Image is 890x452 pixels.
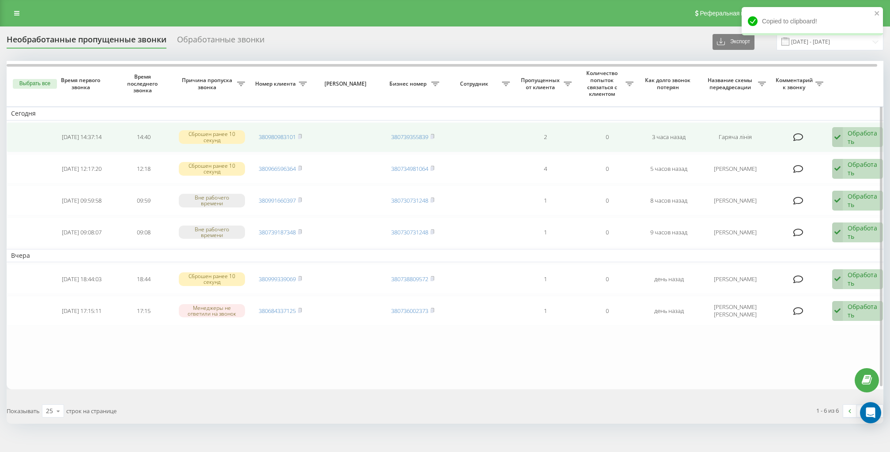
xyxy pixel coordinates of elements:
td: [DATE] 09:59:58 [51,185,113,215]
span: Как долго звонок потерян [645,77,693,90]
td: 0 [576,264,638,294]
span: Время первого звонка [58,77,106,90]
td: 09:08 [113,217,174,247]
span: Количество попыток связаться с клиентом [581,70,626,97]
td: Сегодня [7,107,890,120]
div: Обработать [848,271,878,287]
td: 9 часов назад [638,217,700,247]
span: Название схемы переадресации [704,77,758,90]
span: Реферальная программа [700,10,772,17]
span: Бизнес номер [386,80,431,87]
span: Показывать [7,407,40,415]
div: Обработать [848,302,878,319]
td: 1 [514,185,576,215]
td: 1 [514,296,576,326]
span: строк на странице [66,407,117,415]
td: 18:44 [113,264,174,294]
span: Комментарий к звонку [775,77,815,90]
div: Сброшен ранее 10 секунд [179,162,245,175]
span: Время последнего звонка [120,73,167,94]
td: [PERSON_NAME] [700,217,770,247]
a: 380966596364 [259,165,296,173]
div: Обработать [848,160,878,177]
div: Вне рабочего времени [179,226,245,239]
td: день назад [638,264,700,294]
div: 1 - 6 из 6 [816,406,839,415]
a: 380684337125 [259,307,296,315]
td: 0 [576,122,638,152]
div: Сброшен ранее 10 секунд [179,272,245,286]
td: 0 [576,217,638,247]
td: 8 часов назад [638,185,700,215]
a: 380739187348 [259,228,296,236]
span: Причина пропуска звонка [179,77,237,90]
td: [DATE] 14:37:14 [51,122,113,152]
div: Обработать [848,224,878,241]
div: Сброшен ранее 10 секунд [179,130,245,143]
td: 1 [514,217,576,247]
td: Вчера [7,249,890,262]
a: 380980983101 [259,133,296,141]
td: 0 [576,154,638,184]
td: 14:40 [113,122,174,152]
span: Сотрудник [448,80,502,87]
a: 380739355839 [391,133,428,141]
button: Выбрать все [13,79,57,89]
a: 380738809572 [391,275,428,283]
div: Обработанные звонки [177,35,264,49]
td: [PERSON_NAME] [700,154,770,184]
td: [DATE] 18:44:03 [51,264,113,294]
td: 09:59 [113,185,174,215]
td: 1 [514,264,576,294]
td: 0 [576,296,638,326]
span: Пропущенных от клиента [519,77,564,90]
a: 380730731248 [391,228,428,236]
td: [PERSON_NAME] [700,185,770,215]
td: 3 часа назад [638,122,700,152]
div: Вне рабочего времени [179,194,245,207]
div: Обработать [848,192,878,209]
div: Обработать [848,129,878,146]
div: Менеджеры не ответили на звонок [179,304,245,317]
td: день назад [638,296,700,326]
td: [DATE] 09:08:07 [51,217,113,247]
td: [PERSON_NAME] [700,264,770,294]
a: 380736002373 [391,307,428,315]
td: [DATE] 17:15:11 [51,296,113,326]
button: close [874,10,880,18]
td: 12:18 [113,154,174,184]
td: [DATE] 12:17:20 [51,154,113,184]
button: Экспорт [713,34,754,50]
div: Copied to clipboard! [742,7,883,35]
td: Гаряча лінія [700,122,770,152]
a: 380734981064 [391,165,428,173]
td: 0 [576,185,638,215]
a: 1 [856,405,870,417]
td: 17:15 [113,296,174,326]
a: 380991660397 [259,196,296,204]
div: Необработанные пропущенные звонки [7,35,166,49]
a: 380730731248 [391,196,428,204]
div: 25 [46,407,53,415]
a: 380999339069 [259,275,296,283]
td: 4 [514,154,576,184]
td: 2 [514,122,576,152]
div: Open Intercom Messenger [860,402,881,423]
td: 5 часов назад [638,154,700,184]
td: [PERSON_NAME] [PERSON_NAME] [700,296,770,326]
span: [PERSON_NAME] [319,80,374,87]
span: Номер клиента [254,80,299,87]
